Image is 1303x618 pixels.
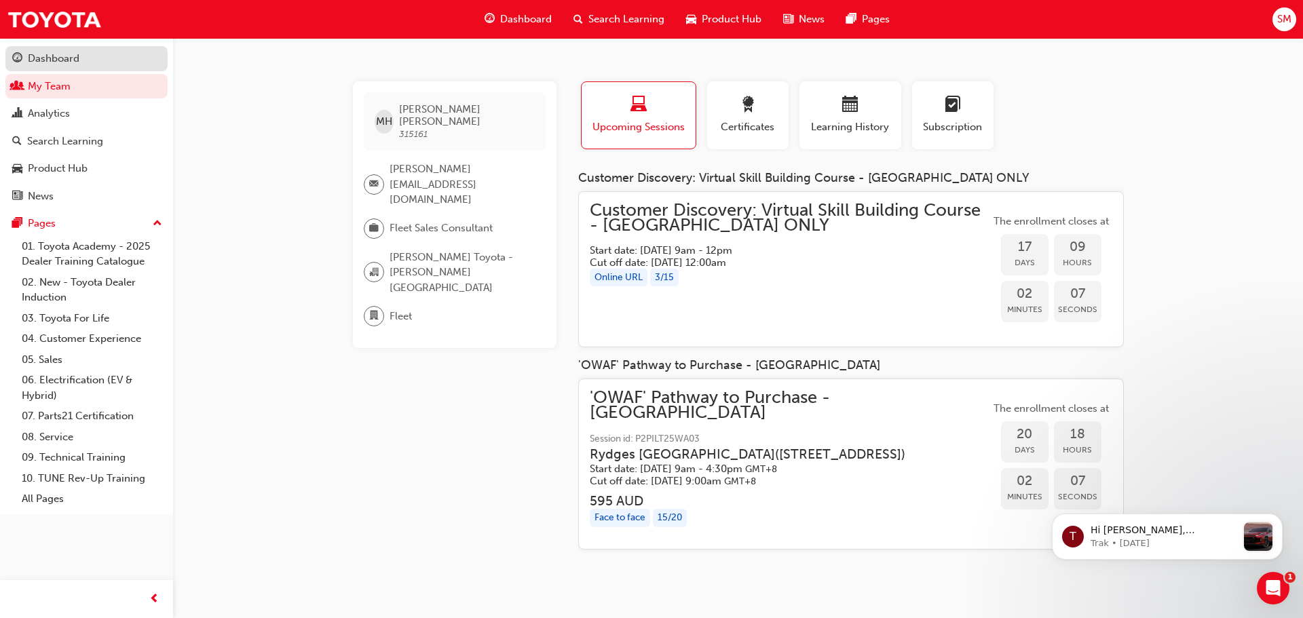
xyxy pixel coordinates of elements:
[1001,474,1049,489] span: 02
[588,12,664,27] span: Search Learning
[7,4,102,35] img: Trak
[573,11,583,28] span: search-icon
[835,5,901,33] a: pages-iconPages
[862,12,890,27] span: Pages
[28,216,56,231] div: Pages
[5,184,168,209] a: News
[922,119,983,135] span: Subscription
[724,476,756,487] span: Australian Western Standard Time GMT+8
[390,161,535,208] span: [PERSON_NAME][EMAIL_ADDRESS][DOMAIN_NAME]
[16,236,168,272] a: 01. Toyota Academy - 2025 Dealer Training Catalogue
[485,11,495,28] span: guage-icon
[1001,442,1049,458] span: Days
[399,128,428,140] span: 315161
[12,218,22,230] span: pages-icon
[702,12,761,27] span: Product Hub
[945,96,961,115] span: learningplan-icon
[16,370,168,406] a: 06. Electrification (EV & Hybrid)
[5,211,168,236] button: Pages
[1285,572,1296,583] span: 1
[1001,489,1049,505] span: Minutes
[630,96,647,115] span: laptop-icon
[1001,255,1049,271] span: Days
[590,475,968,488] h5: Cut off date: [DATE] 9:00am
[799,81,901,149] button: Learning History
[590,509,650,527] div: Face to face
[650,269,679,287] div: 3 / 15
[5,43,168,211] button: DashboardMy TeamAnalyticsSearch LearningProduct HubNews
[653,509,687,527] div: 15 / 20
[590,203,1112,336] a: Customer Discovery: Virtual Skill Building Course - [GEOGRAPHIC_DATA] ONLYStart date: [DATE] 9am ...
[675,5,772,33] a: car-iconProduct Hub
[153,215,162,233] span: up-icon
[28,161,88,176] div: Product Hub
[474,5,563,33] a: guage-iconDashboard
[799,12,825,27] span: News
[1054,302,1101,317] span: Seconds
[369,307,379,325] span: department-icon
[12,108,22,120] span: chart-icon
[578,358,1124,373] div: 'OWAF' Pathway to Purchase - [GEOGRAPHIC_DATA]
[1054,239,1101,255] span: 09
[740,96,756,115] span: award-icon
[1032,486,1303,581] iframe: Intercom notifications message
[12,136,22,148] span: search-icon
[912,81,994,149] button: Subscription
[590,390,990,421] span: 'OWAF' Pathway to Purchase - [GEOGRAPHIC_DATA]
[590,269,647,287] div: Online URL
[590,244,968,256] h5: Start date: [DATE] 9am - 12pm
[28,189,54,204] div: News
[772,5,835,33] a: news-iconNews
[16,447,168,468] a: 09. Technical Training
[369,176,379,193] span: email-icon
[592,119,685,135] span: Upcoming Sessions
[12,191,22,203] span: news-icon
[369,220,379,237] span: briefcase-icon
[783,11,793,28] span: news-icon
[1054,474,1101,489] span: 07
[810,119,891,135] span: Learning History
[376,114,392,130] span: MH
[590,203,990,233] span: Customer Discovery: Virtual Skill Building Course - [GEOGRAPHIC_DATA] ONLY
[1272,7,1296,31] button: SM
[1054,255,1101,271] span: Hours
[5,129,168,154] a: Search Learning
[590,431,990,447] span: Session id: P2PILT25WA03
[1054,442,1101,458] span: Hours
[1001,302,1049,317] span: Minutes
[16,328,168,349] a: 04. Customer Experience
[12,163,22,175] span: car-icon
[390,220,493,236] span: Fleet Sales Consultant
[717,119,778,135] span: Certificates
[5,46,168,71] a: Dashboard
[390,309,412,324] span: Fleet
[581,81,696,149] button: Upcoming Sessions
[16,427,168,448] a: 08. Service
[1054,286,1101,302] span: 07
[5,101,168,126] a: Analytics
[846,11,856,28] span: pages-icon
[590,446,968,462] h3: Rydges [GEOGRAPHIC_DATA] ( [STREET_ADDRESS] )
[16,349,168,370] a: 05. Sales
[12,53,22,65] span: guage-icon
[5,74,168,99] a: My Team
[16,488,168,509] a: All Pages
[707,81,789,149] button: Certificates
[16,406,168,427] a: 07. Parts21 Certification
[12,81,22,93] span: people-icon
[390,250,535,296] span: [PERSON_NAME] Toyota - [PERSON_NAME][GEOGRAPHIC_DATA]
[578,171,1124,186] div: Customer Discovery: Virtual Skill Building Course - [GEOGRAPHIC_DATA] ONLY
[16,468,168,489] a: 10. TUNE Rev-Up Training
[27,134,103,149] div: Search Learning
[1001,427,1049,442] span: 20
[28,106,70,121] div: Analytics
[686,11,696,28] span: car-icon
[1257,572,1289,604] iframe: Intercom live chat
[842,96,858,115] span: calendar-icon
[590,390,1112,538] a: 'OWAF' Pathway to Purchase - [GEOGRAPHIC_DATA]Session id: P2PILT25WA03Rydges [GEOGRAPHIC_DATA]([S...
[590,463,968,476] h5: Start date: [DATE] 9am - 4:30pm
[563,5,675,33] a: search-iconSearch Learning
